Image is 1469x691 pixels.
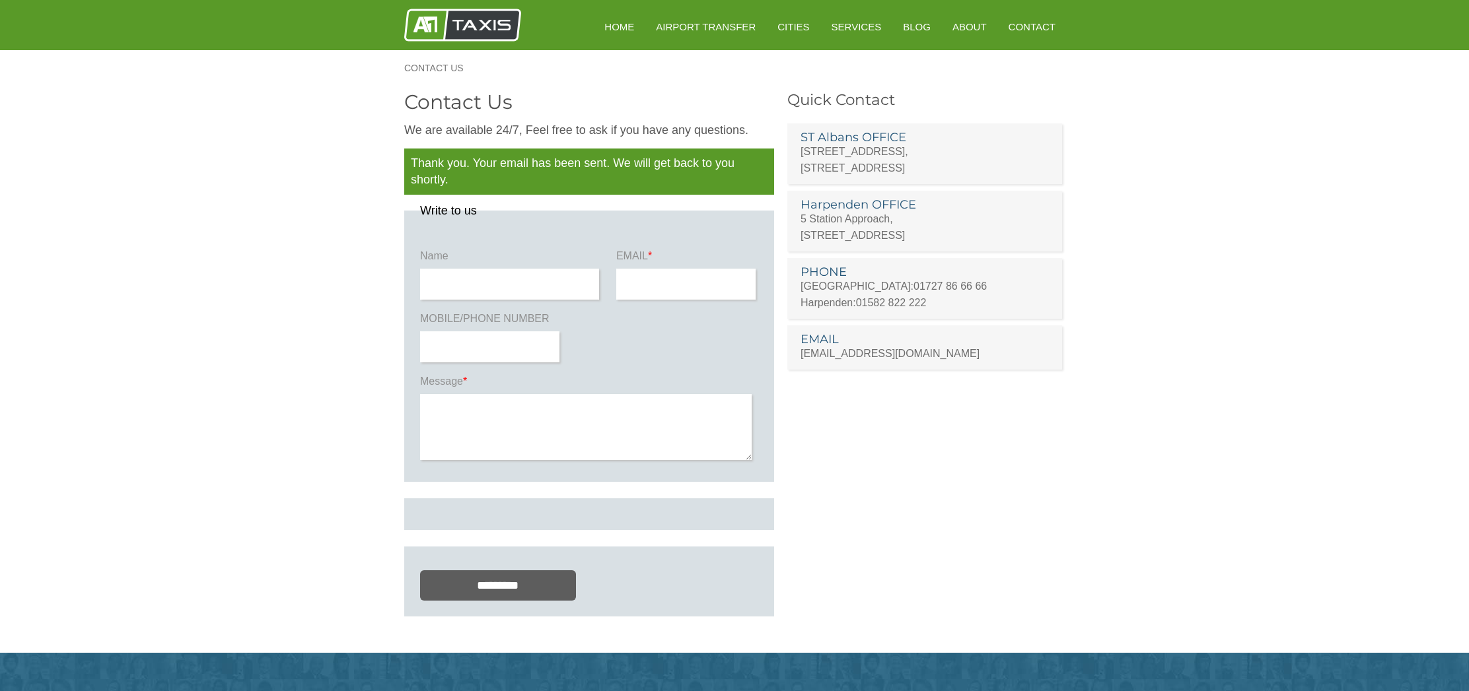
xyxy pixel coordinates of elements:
h3: Harpenden OFFICE [801,199,1049,211]
h2: Contact Us [404,92,774,112]
a: 01727 86 66 66 [914,280,987,292]
a: Blog [894,11,940,43]
label: Message [420,374,758,394]
a: [EMAIL_ADDRESS][DOMAIN_NAME] [801,348,980,359]
p: [GEOGRAPHIC_DATA]: [801,278,1049,294]
a: Contact Us [404,63,477,73]
p: Thank you. Your email has been sent. We will get back to you shortly. [404,148,774,195]
a: Cities [768,11,818,43]
a: HOME [595,11,643,43]
p: Harpenden: [801,294,1049,311]
h3: EMAIL [801,333,1049,345]
h3: ST Albans OFFICE [801,131,1049,143]
p: We are available 24/7, Feel free to ask if you have any questions. [404,122,774,139]
label: Name [420,249,602,269]
h3: Quick Contact [787,92,1065,108]
p: [STREET_ADDRESS], [STREET_ADDRESS] [801,143,1049,176]
p: 5 Station Approach, [STREET_ADDRESS] [801,211,1049,244]
img: A1 Taxis [404,9,521,42]
a: Services [822,11,891,43]
label: EMAIL [616,249,758,269]
a: 01582 822 222 [856,297,927,308]
a: Airport Transfer [647,11,765,43]
h3: PHONE [801,266,1049,278]
label: MOBILE/PHONE NUMBER [420,312,562,331]
a: Contact [999,11,1065,43]
a: About [943,11,996,43]
legend: Write to us [420,205,477,216]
